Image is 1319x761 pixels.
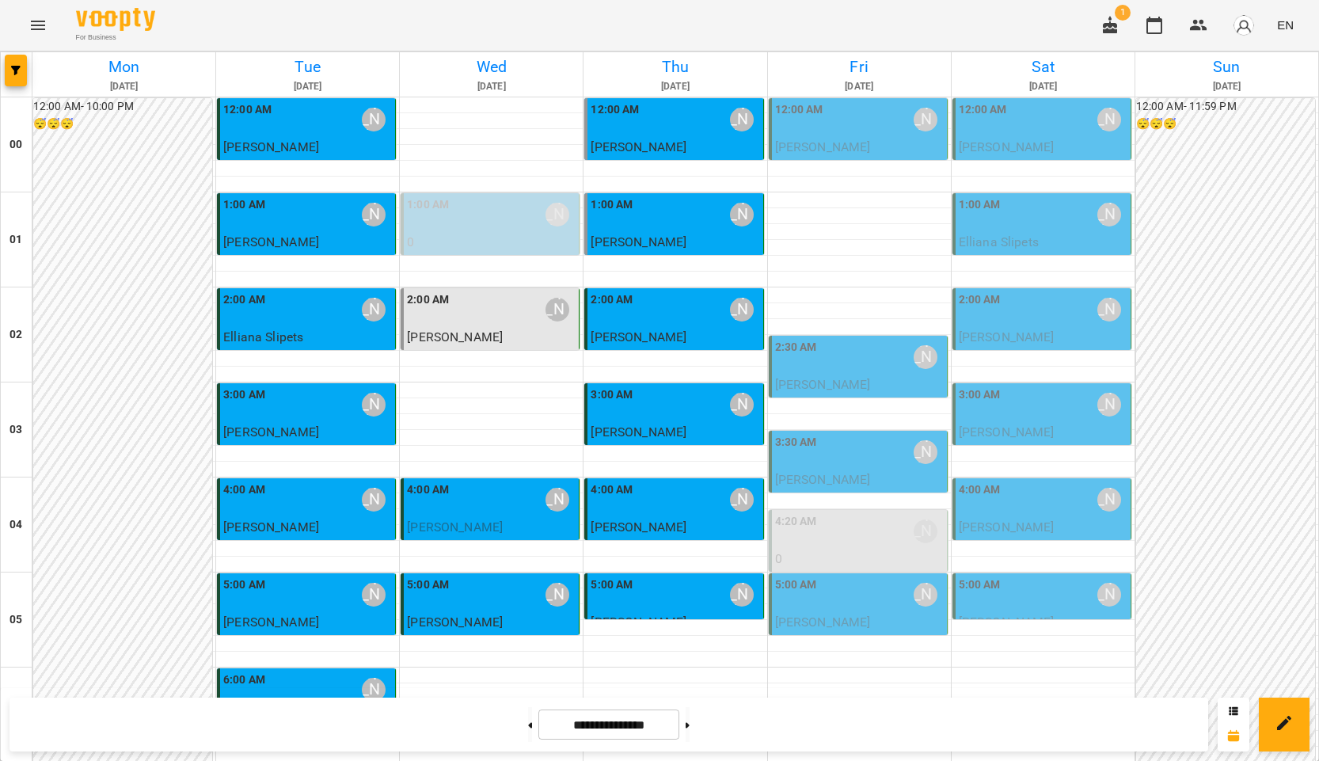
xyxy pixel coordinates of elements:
p: індивід шч англ 45 хв [775,157,944,176]
p: індивід МА 45 хв [959,537,1127,556]
label: 4:20 AM [775,513,817,531]
div: Курбанова Софія [545,203,569,226]
label: 12:00 AM [775,101,823,119]
div: Курбанова Софія [545,298,569,322]
span: [PERSON_NAME] [959,519,1055,535]
label: 2:00 AM [959,291,1001,309]
label: 4:00 AM [223,481,265,499]
p: індивід МА 45 хв [407,347,576,366]
label: 3:30 AM [775,434,817,451]
label: 2:30 AM [775,339,817,356]
span: [PERSON_NAME] [407,329,503,344]
label: 12:00 AM [223,101,272,119]
h6: [DATE] [402,79,580,94]
p: індивід МА 45 хв [775,632,944,651]
span: [PERSON_NAME] [223,519,319,535]
div: Курбанова Софія [545,583,569,607]
h6: 04 [10,516,22,534]
label: 12:00 AM [591,101,639,119]
p: індивід МА 45 хв [591,442,759,461]
h6: 05 [10,611,22,629]
h6: 😴😴😴 [1136,116,1315,133]
p: 0 [775,550,944,569]
h6: 😴😴😴 [33,116,212,133]
div: Курбанова Софія [362,678,386,702]
label: 5:00 AM [959,576,1001,594]
span: [PERSON_NAME] [959,329,1055,344]
label: 1:00 AM [959,196,1001,214]
div: Курбанова Софія [730,583,754,607]
label: 3:00 AM [959,386,1001,404]
span: [PERSON_NAME] [407,519,503,535]
span: [PERSON_NAME] [223,615,319,630]
span: [PERSON_NAME] [959,424,1055,439]
p: індивід шч англ 45 хв [959,157,1127,176]
h6: Tue [219,55,397,79]
span: [PERSON_NAME] [223,139,319,154]
h6: [DATE] [219,79,397,94]
h6: 12:00 AM - 10:00 PM [33,98,212,116]
div: Курбанова Софія [362,203,386,226]
span: [PERSON_NAME] [591,139,686,154]
h6: [DATE] [954,79,1132,94]
label: 1:00 AM [223,196,265,214]
p: індивід МА 45 хв [591,157,759,176]
span: Elliana Slipets [959,234,1039,249]
h6: 02 [10,326,22,344]
span: For Business [76,32,155,43]
div: Курбанова Софія [1097,108,1121,131]
h6: Sun [1138,55,1316,79]
p: індивід МА 45 хв [223,537,392,556]
h6: Wed [402,55,580,79]
h6: 12:00 AM - 11:59 PM [1136,98,1315,116]
label: 1:00 AM [407,196,449,214]
p: індивід шч 45 хв [223,442,392,461]
span: [PERSON_NAME] [407,615,503,630]
div: Курбанова Софія [362,583,386,607]
div: Курбанова Софія [1097,583,1121,607]
div: Курбанова Софія [730,108,754,131]
h6: [DATE] [1138,79,1316,94]
span: [PERSON_NAME] [223,234,319,249]
p: індивід МА 45 хв [223,632,392,651]
h6: Mon [35,55,213,79]
span: 1 [1115,5,1131,21]
label: 4:00 AM [591,481,633,499]
div: Курбанова Софія [730,203,754,226]
p: індивід МА 45 хв [775,394,944,413]
span: [PERSON_NAME] [775,377,871,392]
p: Бронь [775,569,944,588]
h6: [DATE] [586,79,764,94]
div: Курбанова Софія [730,393,754,417]
h6: Sat [954,55,1132,79]
img: avatar_s.png [1233,14,1255,36]
h6: 00 [10,136,22,154]
div: Курбанова Софія [1097,393,1121,417]
span: [PERSON_NAME] [591,519,686,535]
span: [PERSON_NAME] [959,139,1055,154]
p: індивід МА 45 хв [959,347,1127,366]
div: Курбанова Софія [914,345,937,369]
span: [PERSON_NAME] [223,424,319,439]
label: 2:00 AM [223,291,265,309]
div: Курбанова Софія [362,393,386,417]
p: індивід МА 45 хв [223,252,392,271]
button: Menu [19,6,57,44]
span: Elliana Slipets [223,329,303,344]
span: [PERSON_NAME] [775,139,871,154]
label: 6:00 AM [223,672,265,689]
div: Курбанова Софія [362,488,386,512]
div: Курбанова Софія [730,488,754,512]
p: індивід шч англ 45 хв [223,157,392,176]
label: 3:00 AM [591,386,633,404]
img: Voopty Logo [76,8,155,31]
div: Курбанова Софія [914,583,937,607]
label: 4:00 AM [959,481,1001,499]
label: 2:00 AM [591,291,633,309]
h6: [DATE] [770,79,948,94]
div: Курбанова Софія [362,108,386,131]
h6: 03 [10,421,22,439]
div: Курбанова Софія [362,298,386,322]
h6: 01 [10,231,22,249]
p: індивід шч англ 45 хв ([PERSON_NAME]) [407,252,576,289]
